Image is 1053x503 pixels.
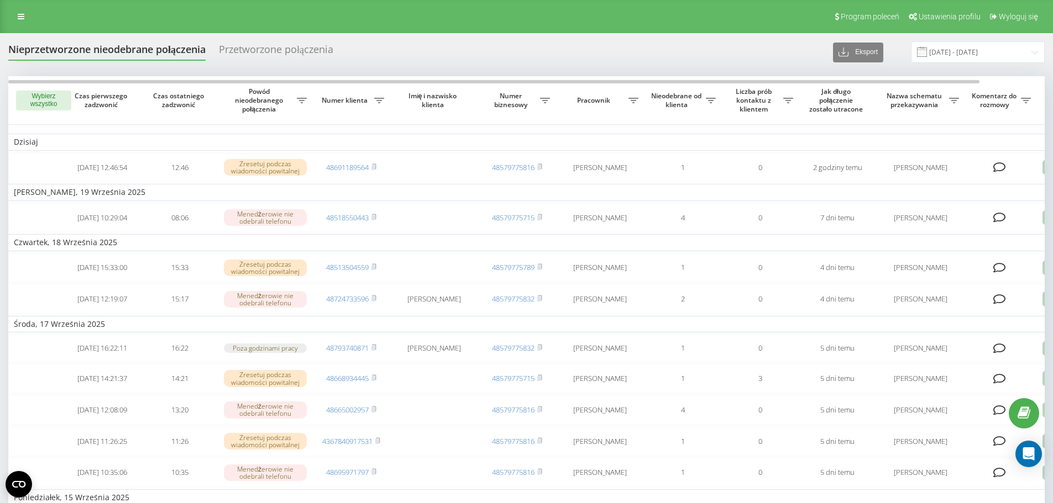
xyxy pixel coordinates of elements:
span: Czas ostatniego zadzwonić [150,92,209,109]
a: 48579775789 [492,262,535,272]
td: [PERSON_NAME] [556,153,644,182]
td: 08:06 [141,203,218,232]
td: [DATE] 12:19:07 [64,284,141,314]
td: 2 godziny temu [799,153,876,182]
td: [DATE] 16:22:11 [64,335,141,362]
a: 48691189564 [326,162,369,172]
div: Zresetuj podczas wiadomości powitalnej [224,370,307,386]
td: 0 [721,395,799,425]
td: [DATE] 10:35:06 [64,458,141,488]
a: 48579775816 [492,405,535,415]
td: [DATE] 11:26:25 [64,427,141,456]
td: 5 dni temu [799,427,876,456]
td: [PERSON_NAME] [556,284,644,314]
td: 0 [721,458,799,488]
a: 48579775816 [492,467,535,477]
a: 48793740871 [326,343,369,353]
a: 48665002957 [326,405,369,415]
span: Czas pierwszego zadzwonić [72,92,132,109]
span: Wyloguj się [999,12,1038,21]
span: Pracownik [561,96,628,105]
span: Powód nieodebranego połączenia [224,87,297,113]
td: 4 [644,395,721,425]
div: Nieprzetworzone nieodebrane połączenia [8,44,206,61]
td: 16:22 [141,335,218,362]
div: Menedżerowie nie odebrali telefonu [224,291,307,308]
td: 5 dni temu [799,364,876,393]
div: Open Intercom Messenger [1015,441,1042,467]
td: [PERSON_NAME] [876,427,965,456]
td: 5 dni temu [799,395,876,425]
button: Wybierz wszystko [16,91,71,110]
td: [PERSON_NAME] [556,427,644,456]
td: 3 [721,364,799,393]
td: 4 dni temu [799,253,876,283]
td: [PERSON_NAME] [556,203,644,232]
button: Open CMP widget [6,471,32,497]
td: 0 [721,203,799,232]
td: 0 [721,253,799,283]
span: Nieodebrane od klienta [649,92,706,109]
td: 0 [721,284,799,314]
td: 1 [644,335,721,362]
td: 0 [721,153,799,182]
div: Menedżerowie nie odebrali telefonu [224,464,307,481]
td: 1 [644,153,721,182]
span: Numer biznesowy [484,92,540,109]
td: 1 [644,458,721,488]
td: 7 dni temu [799,203,876,232]
td: [PERSON_NAME] [876,458,965,488]
a: 48579775715 [492,373,535,383]
a: 48668934445 [326,373,369,383]
td: [PERSON_NAME] [390,335,478,362]
td: [DATE] 15:33:00 [64,253,141,283]
div: Przetworzone połączenia [219,44,333,61]
td: [PERSON_NAME] [876,153,965,182]
td: 5 dni temu [799,458,876,488]
td: [PERSON_NAME] [556,253,644,283]
span: Komentarz do rozmowy [970,92,1021,109]
td: [PERSON_NAME] [876,395,965,425]
a: 48513504559 [326,262,369,272]
td: 0 [721,335,799,362]
div: Poza godzinami pracy [224,343,307,353]
div: Zresetuj podczas wiadomości powitalnej [224,159,307,176]
span: Ustawienia profilu [919,12,981,21]
td: 10:35 [141,458,218,488]
td: [PERSON_NAME] [876,253,965,283]
td: [DATE] 10:29:04 [64,203,141,232]
td: [DATE] 12:08:09 [64,395,141,425]
td: [PERSON_NAME] [876,284,965,314]
td: [PERSON_NAME] [556,458,644,488]
a: 48579775832 [492,343,535,353]
td: [DATE] 14:21:37 [64,364,141,393]
a: 48695971797 [326,467,369,477]
a: 48579775715 [492,213,535,223]
button: Eksport [833,43,883,62]
div: Zresetuj podczas wiadomości powitalnej [224,433,307,449]
td: 1 [644,253,721,283]
td: 15:17 [141,284,218,314]
span: Numer klienta [318,96,374,105]
td: 4 [644,203,721,232]
span: Jak długo połączenie zostało utracone [808,87,867,113]
div: Menedżerowie nie odebrali telefonu [224,401,307,418]
span: Program poleceń [841,12,899,21]
span: Liczba prób kontaktu z klientem [727,87,783,113]
td: [DATE] 12:46:54 [64,153,141,182]
td: 1 [644,427,721,456]
td: [PERSON_NAME] [556,335,644,362]
td: 12:46 [141,153,218,182]
td: 1 [644,364,721,393]
td: [PERSON_NAME] [556,395,644,425]
div: Menedżerowie nie odebrali telefonu [224,209,307,226]
td: 15:33 [141,253,218,283]
a: 48579775832 [492,294,535,304]
td: 11:26 [141,427,218,456]
td: 5 dni temu [799,335,876,362]
td: 14:21 [141,364,218,393]
a: 48518550443 [326,213,369,223]
span: Imię i nazwisko klienta [399,92,469,109]
td: 4 dni temu [799,284,876,314]
td: [PERSON_NAME] [876,335,965,362]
